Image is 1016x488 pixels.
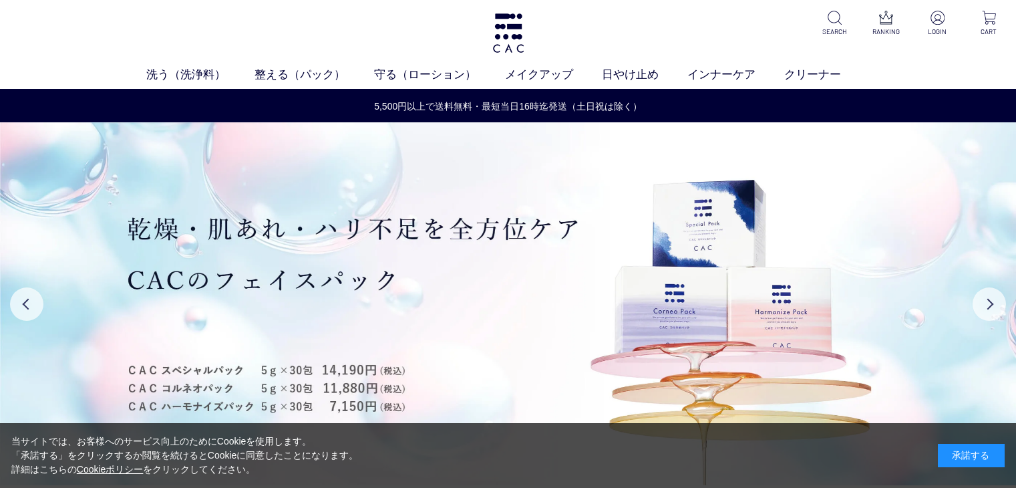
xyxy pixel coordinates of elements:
a: LOGIN [921,11,954,37]
img: logo [491,13,526,53]
a: 守る（ローション） [374,66,505,84]
a: 5,500円以上で送料無料・最短当日16時迄発送（土日祝は除く） [1,100,1015,114]
a: CART [973,11,1005,37]
a: メイクアップ [505,66,602,84]
p: SEARCH [818,27,851,37]
p: CART [973,27,1005,37]
p: RANKING [870,27,902,37]
a: 日やけ止め [602,66,687,84]
a: 整える（パック） [255,66,374,84]
button: Next [973,287,1006,321]
div: 当サイトでは、お客様へのサービス向上のためにCookieを使用します。 「承諾する」をクリックするか閲覧を続けるとCookieに同意したことになります。 詳細はこちらの をクリックしてください。 [11,435,359,477]
a: 洗う（洗浄料） [146,66,255,84]
p: LOGIN [921,27,954,37]
a: RANKING [870,11,902,37]
a: クリーナー [784,66,870,84]
a: インナーケア [687,66,784,84]
a: SEARCH [818,11,851,37]
button: Previous [10,287,43,321]
div: 承諾する [938,444,1005,467]
a: Cookieポリシー [77,464,144,475]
